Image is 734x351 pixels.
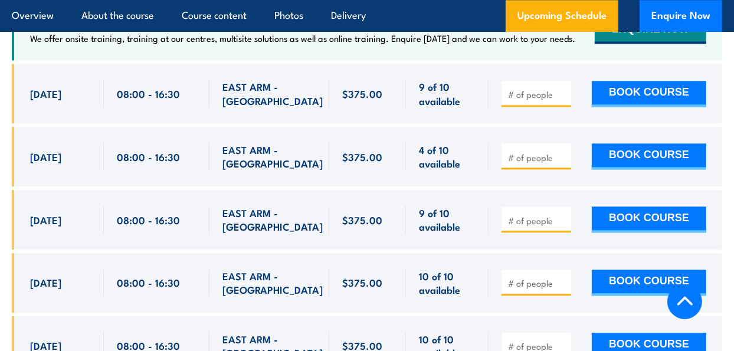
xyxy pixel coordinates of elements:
[419,269,476,297] span: 10 of 10 available
[342,150,382,163] span: $375.00
[30,87,61,100] span: [DATE]
[508,277,567,289] input: # of people
[117,150,180,163] span: 08:00 - 16:30
[592,143,706,169] button: BOOK COURSE
[419,80,476,107] span: 9 of 10 available
[508,215,567,227] input: # of people
[222,206,323,234] span: EAST ARM - [GEOGRAPHIC_DATA]
[30,275,61,289] span: [DATE]
[117,87,180,100] span: 08:00 - 16:30
[419,143,476,170] span: 4 of 10 available
[592,81,706,107] button: BOOK COURSE
[508,152,567,163] input: # of people
[30,150,61,163] span: [DATE]
[342,275,382,289] span: $375.00
[117,275,180,289] span: 08:00 - 16:30
[508,88,567,100] input: # of people
[592,270,706,296] button: BOOK COURSE
[117,213,180,227] span: 08:00 - 16:30
[222,143,323,170] span: EAST ARM - [GEOGRAPHIC_DATA]
[419,206,476,234] span: 9 of 10 available
[342,87,382,100] span: $375.00
[592,206,706,232] button: BOOK COURSE
[30,32,575,44] p: We offer onsite training, training at our centres, multisite solutions as well as online training...
[222,269,323,297] span: EAST ARM - [GEOGRAPHIC_DATA]
[342,213,382,227] span: $375.00
[222,80,323,107] span: EAST ARM - [GEOGRAPHIC_DATA]
[30,213,61,227] span: [DATE]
